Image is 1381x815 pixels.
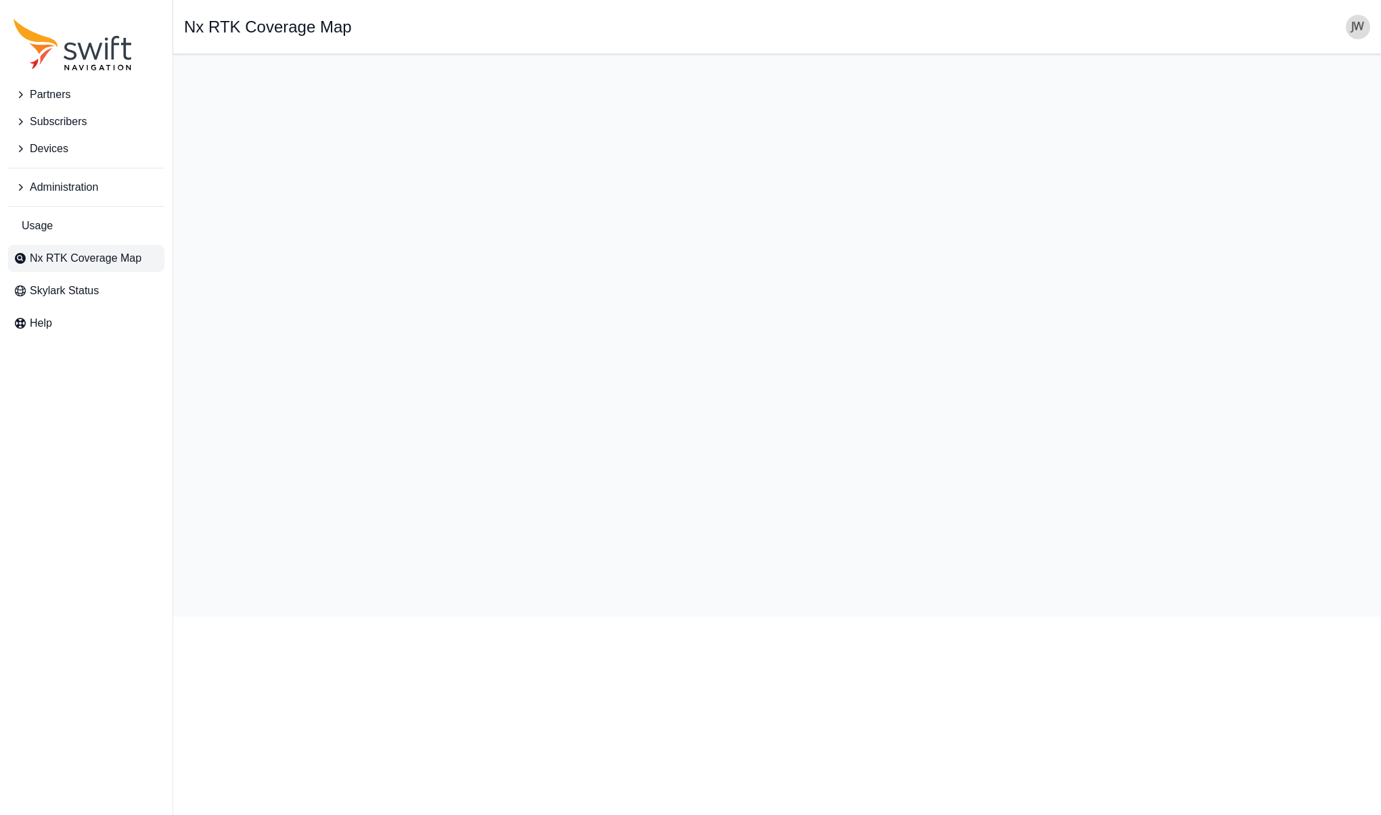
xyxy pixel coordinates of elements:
[8,212,164,239] a: Usage
[30,179,98,195] span: Administration
[8,135,164,162] button: Devices
[1346,15,1370,39] img: user photo
[30,250,141,266] span: Nx RTK Coverage Map
[8,108,164,135] button: Subscribers
[30,141,68,157] span: Devices
[8,245,164,272] a: Nx RTK Coverage Map
[30,114,87,130] span: Subscribers
[30,315,52,331] span: Help
[184,65,1370,606] iframe: RTK Map
[8,81,164,108] button: Partners
[8,310,164,337] a: Help
[30,87,70,103] span: Partners
[30,283,99,299] span: Skylark Status
[8,174,164,201] button: Administration
[22,218,53,234] span: Usage
[8,277,164,304] a: Skylark Status
[184,19,352,35] h1: Nx RTK Coverage Map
